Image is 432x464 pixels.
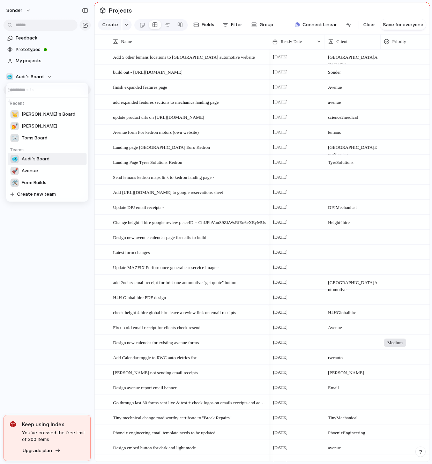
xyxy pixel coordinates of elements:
span: Avenue [22,167,38,174]
span: Toms Board [22,135,47,142]
span: Audi's Board [22,155,50,162]
span: [PERSON_NAME] [22,123,57,130]
div: 🛠️ [10,179,19,187]
span: Create new team [17,191,56,198]
div: 🥶 [10,155,19,163]
div: 💅 [10,122,19,130]
div: ☠️ [10,134,19,142]
span: Form Builds [22,179,46,186]
span: [PERSON_NAME]'s Board [22,111,75,118]
h5: Recent [8,97,89,107]
div: 🚀 [10,167,19,175]
h5: Teams [8,144,89,153]
div: 👑 [10,110,19,118]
